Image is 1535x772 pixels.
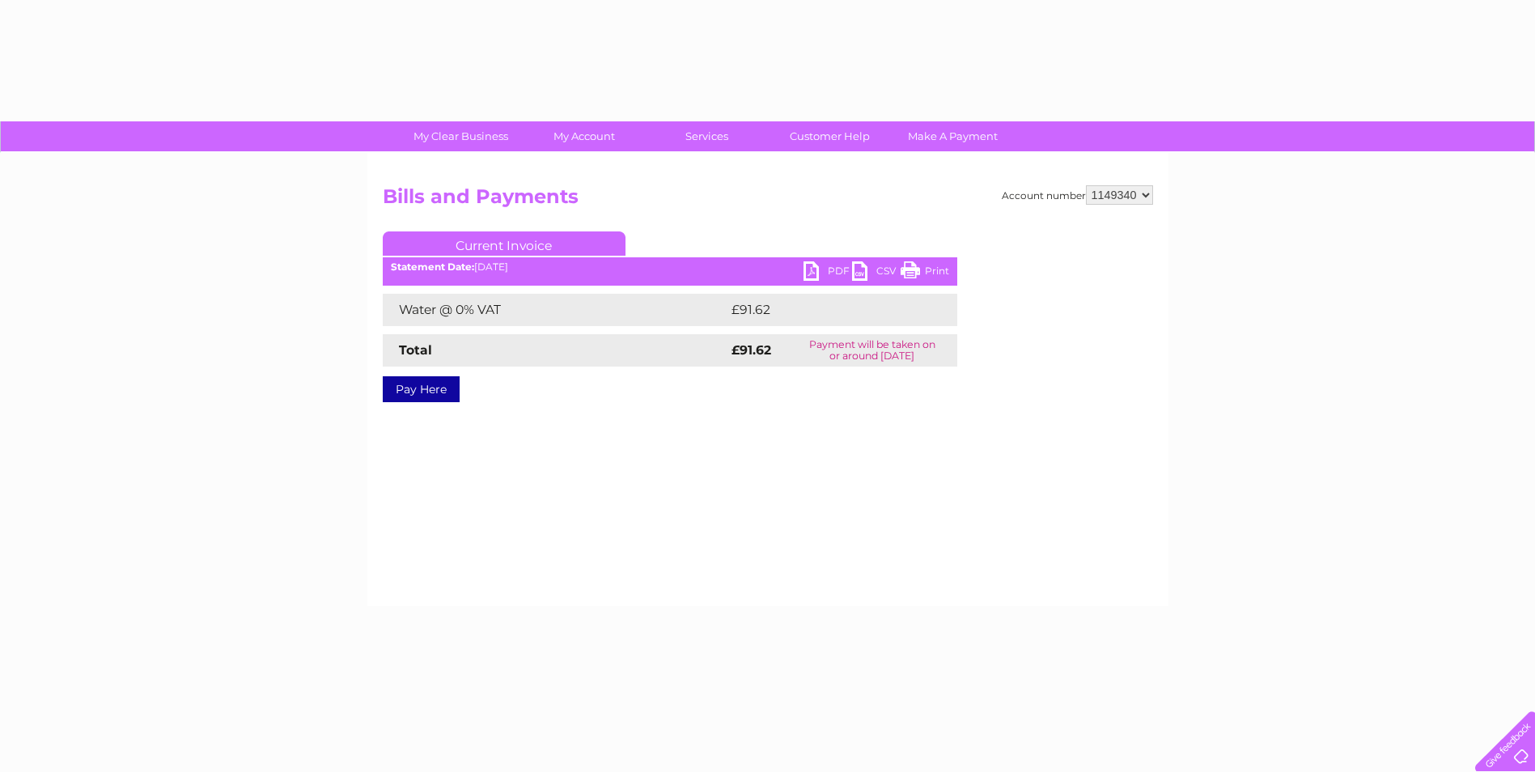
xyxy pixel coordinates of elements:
td: Water @ 0% VAT [383,294,727,326]
a: Pay Here [383,376,460,402]
strong: Total [399,342,432,358]
a: My Account [517,121,651,151]
strong: £91.62 [731,342,771,358]
td: £91.62 [727,294,923,326]
a: Print [901,261,949,285]
a: PDF [804,261,852,285]
a: Current Invoice [383,231,625,256]
a: My Clear Business [394,121,528,151]
td: Payment will be taken on or around [DATE] [787,334,957,367]
b: Statement Date: [391,261,474,273]
a: Customer Help [763,121,897,151]
a: CSV [852,261,901,285]
div: Account number [1002,185,1153,205]
a: Make A Payment [886,121,1020,151]
h2: Bills and Payments [383,185,1153,216]
div: [DATE] [383,261,957,273]
a: Services [640,121,774,151]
